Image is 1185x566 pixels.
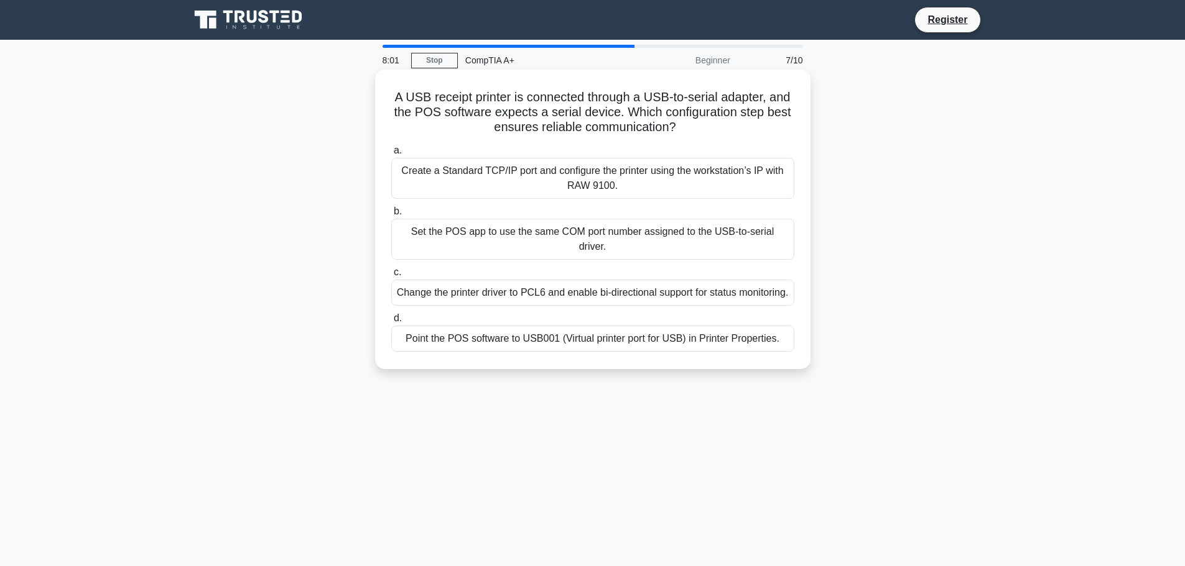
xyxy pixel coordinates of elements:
[920,12,975,27] a: Register
[394,145,402,155] span: a.
[458,48,629,73] div: CompTIA A+
[391,219,794,260] div: Set the POS app to use the same COM port number assigned to the USB-to-serial driver.
[738,48,811,73] div: 7/10
[391,158,794,199] div: Create a Standard TCP/IP port and configure the printer using the workstation’s IP with RAW 9100.
[390,89,796,135] h5: A USB receipt printer is connected through a USB-to-serial adapter, and the POS software expects ...
[375,48,411,73] div: 8:01
[391,280,794,306] div: Change the printer driver to PCL6 and enable bi-directional support for status monitoring.
[629,48,738,73] div: Beginner
[394,313,402,323] span: d.
[394,206,402,216] span: b.
[391,326,794,352] div: Point the POS software to USB001 (Virtual printer port for USB) in Printer Properties.
[394,267,401,277] span: c.
[411,53,458,68] a: Stop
